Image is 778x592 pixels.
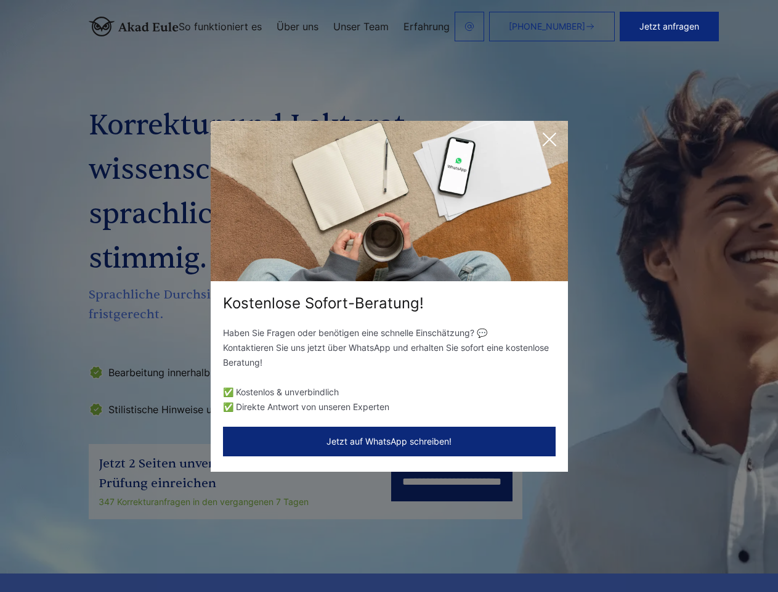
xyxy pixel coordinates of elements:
button: Jetzt auf WhatsApp schreiben! [223,427,556,456]
img: logo [89,17,179,36]
li: ✅ Kostenlos & unverbindlich [223,385,556,400]
a: Über uns [277,22,318,31]
a: Erfahrung [403,22,450,31]
span: [PHONE_NUMBER] [509,22,585,31]
button: Jetzt anfragen [620,12,719,41]
a: So funktioniert es [179,22,262,31]
a: Unser Team [333,22,389,31]
div: Kostenlose Sofort-Beratung! [211,294,568,313]
img: email [464,22,474,31]
p: Haben Sie Fragen oder benötigen eine schnelle Einschätzung? 💬 Kontaktieren Sie uns jetzt über Wha... [223,326,556,370]
img: exit [211,121,568,281]
li: ✅ Direkte Antwort von unseren Experten [223,400,556,414]
a: [PHONE_NUMBER] [489,12,615,41]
